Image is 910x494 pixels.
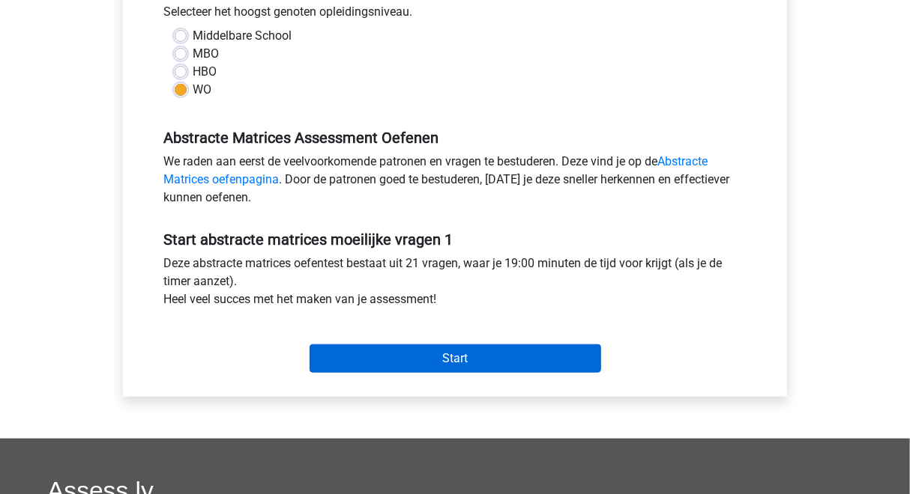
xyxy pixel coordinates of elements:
[193,81,211,99] label: WO
[163,129,747,147] h5: Abstracte Matrices Assessment Oefenen
[193,45,219,63] label: MBO
[193,27,292,45] label: Middelbare School
[163,231,747,248] h5: Start abstracte matrices moeilijke vragen 1
[152,153,758,213] div: We raden aan eerst de veelvoorkomende patronen en vragen te bestuderen. Deze vind je op de . Door...
[310,344,601,373] input: Start
[152,3,758,27] div: Selecteer het hoogst genoten opleidingsniveau.
[152,254,758,314] div: Deze abstracte matrices oefentest bestaat uit 21 vragen, waar je 19:00 minuten de tijd voor krijg...
[193,63,217,81] label: HBO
